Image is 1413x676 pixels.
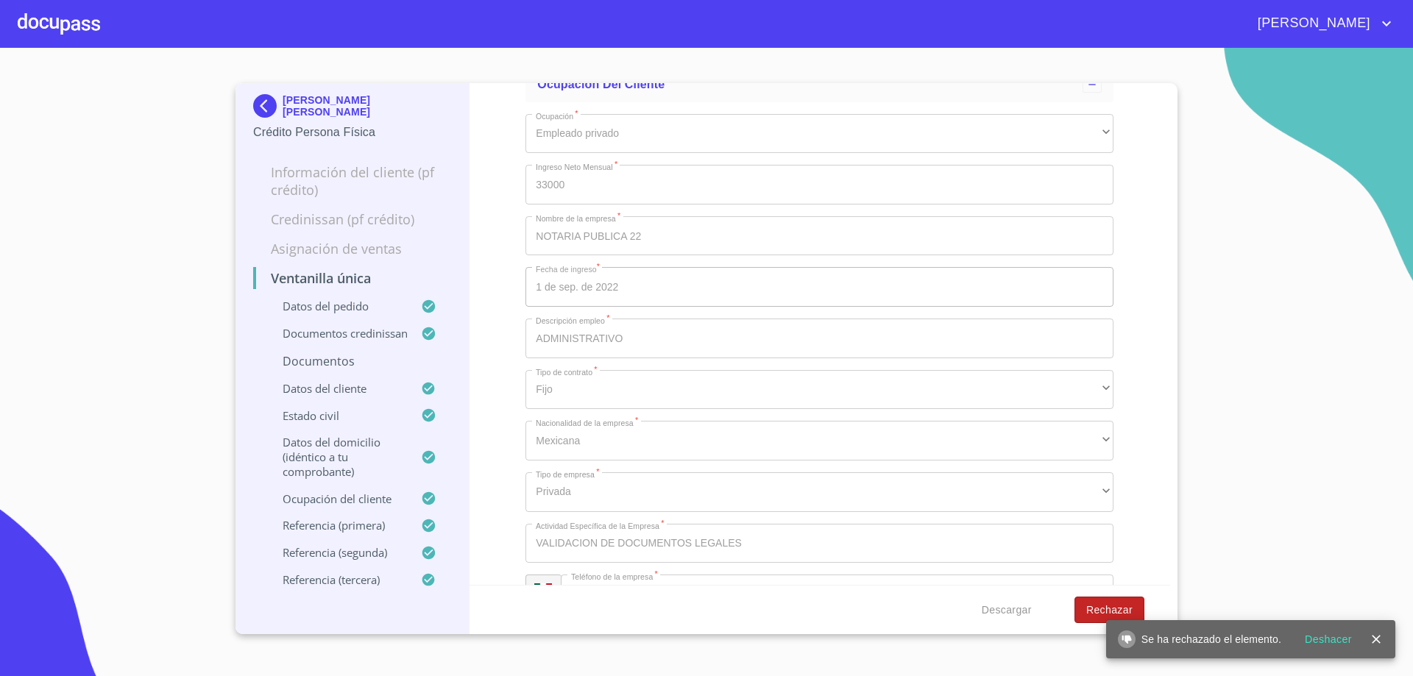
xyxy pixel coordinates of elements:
[1074,597,1144,624] button: Rechazar
[253,94,451,124] div: [PERSON_NAME] [PERSON_NAME]
[253,94,283,118] img: Docupass spot blue
[525,370,1113,410] div: Fijo
[253,269,451,287] p: Ventanilla única
[253,491,421,506] p: Ocupación del Cliente
[253,353,451,369] p: Documentos
[525,114,1113,154] div: Empleado privado
[253,240,451,257] p: Asignación de Ventas
[253,326,421,341] p: Documentos CrediNissan
[976,597,1038,624] button: Descargar
[253,518,421,533] p: Referencia (primera)
[982,601,1032,619] span: Descargar
[525,421,1113,460] div: Mexicana
[253,163,451,199] p: Información del cliente (PF crédito)
[253,381,421,396] p: Datos del cliente
[1086,601,1133,619] span: Rechazar
[253,545,421,560] p: Referencia (segunda)
[1247,12,1378,35] span: [PERSON_NAME]
[253,572,421,587] p: Referencia (tercera)
[253,408,421,423] p: Estado Civil
[534,583,552,594] img: R93DlvwvvjP9fbrDwZeCRYBHk45OWMq+AAOlFVsxT89f82nwPLnD58IP7+ANJEaWYhP0Tx8kkA0WlQMPQsAAgwAOmBj20AXj6...
[283,94,451,118] p: [PERSON_NAME] [PERSON_NAME]
[525,472,1113,512] div: Privada
[253,435,421,479] p: Datos del domicilio (idéntico a tu comprobante)
[253,210,451,228] p: Credinissan (PF crédito)
[537,78,665,90] span: Ocupación del Cliente
[253,124,451,141] p: Crédito Persona Física
[525,67,1113,102] div: Ocupación del Cliente
[253,299,421,313] p: Datos del pedido
[1247,12,1395,35] button: account of current user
